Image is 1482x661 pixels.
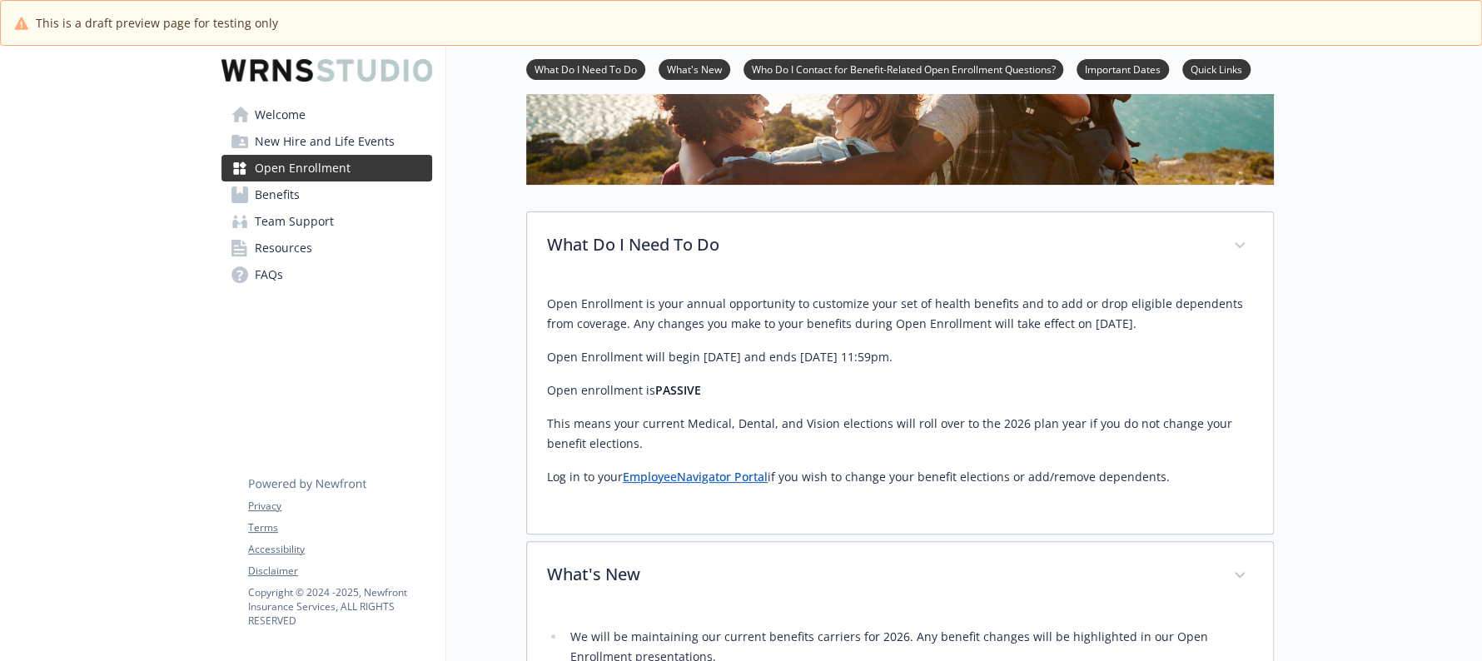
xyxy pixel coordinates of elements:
[1182,61,1251,77] a: Quick Links
[527,212,1273,281] div: What Do I Need To Do
[221,235,432,261] a: Resources
[221,128,432,155] a: New Hire and Life Events
[248,542,431,557] a: Accessibility
[255,128,395,155] span: New Hire and Life Events
[547,562,1213,587] p: What's New
[547,467,1253,487] p: Log in to your if you wish to change your benefit elections or add/remove dependents.
[526,61,645,77] a: What Do I Need To Do
[547,347,1253,367] p: Open Enrollment will begin [DATE] and ends [DATE] 11:59pm.
[248,499,431,514] a: Privacy
[255,208,334,235] span: Team Support
[547,294,1253,334] p: Open Enrollment is your annual opportunity to customize your set of health benefits and to add or...
[221,155,432,181] a: Open Enrollment
[221,102,432,128] a: Welcome
[623,469,677,485] a: Employee
[248,564,431,579] a: Disclaimer
[255,261,283,288] span: FAQs
[248,520,431,535] a: Terms
[547,232,1213,257] p: What Do I Need To Do
[255,102,306,128] span: Welcome
[677,469,768,485] a: Navigator Portal
[255,235,312,261] span: Resources
[659,61,730,77] a: What's New
[547,414,1253,454] p: This means your current Medical, Dental, and Vision elections will roll over to the 2026 plan yea...
[221,181,432,208] a: Benefits
[527,281,1273,534] div: What Do I Need To Do
[248,585,431,628] p: Copyright © 2024 - 2025 , Newfront Insurance Services, ALL RIGHTS RESERVED
[547,380,1253,400] p: Open enrollment is
[527,542,1273,610] div: What's New
[1077,61,1169,77] a: Important Dates
[221,208,432,235] a: Team Support
[255,155,351,181] span: Open Enrollment
[655,382,701,398] strong: PASSIVE​
[743,61,1063,77] a: Who Do I Contact for Benefit-Related Open Enrollment Questions?
[255,181,300,208] span: Benefits
[36,14,278,32] span: This is a draft preview page for testing only
[221,261,432,288] a: FAQs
